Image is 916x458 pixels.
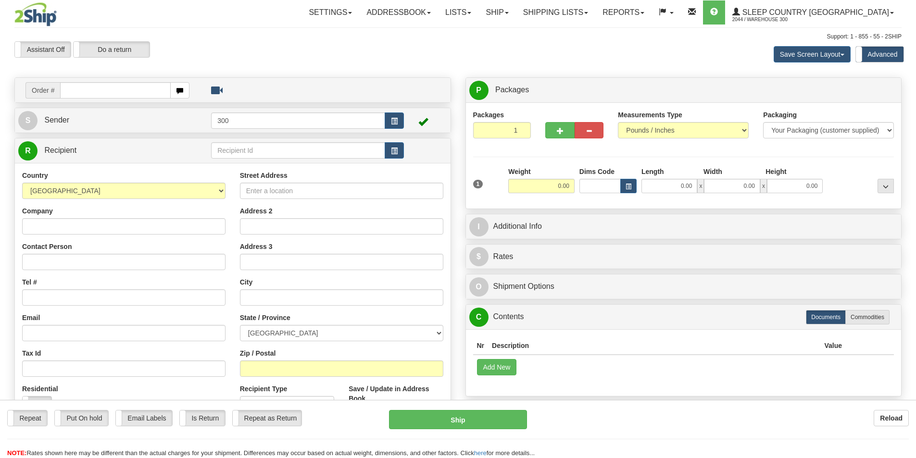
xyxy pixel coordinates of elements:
[760,179,767,193] span: x
[240,313,290,322] label: State / Province
[473,180,483,188] span: 1
[469,308,489,327] span: C
[23,396,51,412] label: No
[508,167,530,176] label: Weight
[878,179,894,193] div: ...
[211,112,385,129] input: Sender Id
[469,217,489,236] span: I
[516,0,595,25] a: Shipping lists
[469,307,898,327] a: CContents
[22,171,48,180] label: Country
[22,277,37,287] label: Tel #
[240,348,276,358] label: Zip / Postal
[703,167,722,176] label: Width
[469,277,489,297] span: O
[116,410,172,426] label: Email Labels
[478,0,515,25] a: Ship
[18,141,38,161] span: R
[240,183,443,199] input: Enter a location
[774,46,851,62] button: Save Screen Layout
[473,337,489,355] th: Nr
[595,0,652,25] a: Reports
[349,384,443,403] label: Save / Update in Address Book
[18,111,38,130] span: S
[765,167,787,176] label: Height
[469,247,898,267] a: $Rates
[8,410,47,426] label: Repeat
[820,337,846,355] th: Value
[25,82,60,99] span: Order #
[233,410,301,426] label: Repeat as Return
[845,310,890,324] label: Commodities
[240,206,273,216] label: Address 2
[74,42,150,57] label: Do a return
[240,242,273,251] label: Address 3
[763,110,797,120] label: Packaging
[15,42,71,57] label: Assistant Off
[732,15,804,25] span: 2044 / Warehouse 300
[240,277,252,287] label: City
[22,242,72,251] label: Contact Person
[894,180,915,278] iframe: chat widget
[469,247,489,266] span: $
[18,141,190,161] a: R Recipient
[55,410,108,426] label: Put On hold
[240,384,288,394] label: Recipient Type
[806,310,846,324] label: Documents
[14,33,902,41] div: Support: 1 - 855 - 55 - 2SHIP
[874,410,909,426] button: Reload
[579,167,615,176] label: Dims Code
[469,80,898,100] a: P Packages
[240,171,288,180] label: Street Address
[641,167,664,176] label: Length
[22,206,53,216] label: Company
[180,410,225,426] label: Is Return
[477,359,517,375] button: Add New
[469,217,898,236] a: IAdditional Info
[359,0,438,25] a: Addressbook
[22,313,40,322] label: Email
[438,0,478,25] a: Lists
[697,179,704,193] span: x
[18,111,211,130] a: S Sender
[473,110,504,120] label: Packages
[7,449,26,457] span: NOTE:
[469,81,489,100] span: P
[495,86,529,94] span: Packages
[488,337,820,355] th: Description
[44,116,69,124] span: Sender
[44,146,76,154] span: Recipient
[856,47,903,62] label: Advanced
[725,0,901,25] a: Sleep Country [GEOGRAPHIC_DATA] 2044 / Warehouse 300
[22,348,41,358] label: Tax Id
[469,277,898,297] a: OShipment Options
[618,110,682,120] label: Measurements Type
[474,449,487,457] a: here
[301,0,359,25] a: Settings
[389,410,527,429] button: Ship
[211,142,385,159] input: Recipient Id
[14,2,57,26] img: logo2044.jpg
[880,414,903,422] b: Reload
[740,8,889,16] span: Sleep Country [GEOGRAPHIC_DATA]
[22,384,58,394] label: Residential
